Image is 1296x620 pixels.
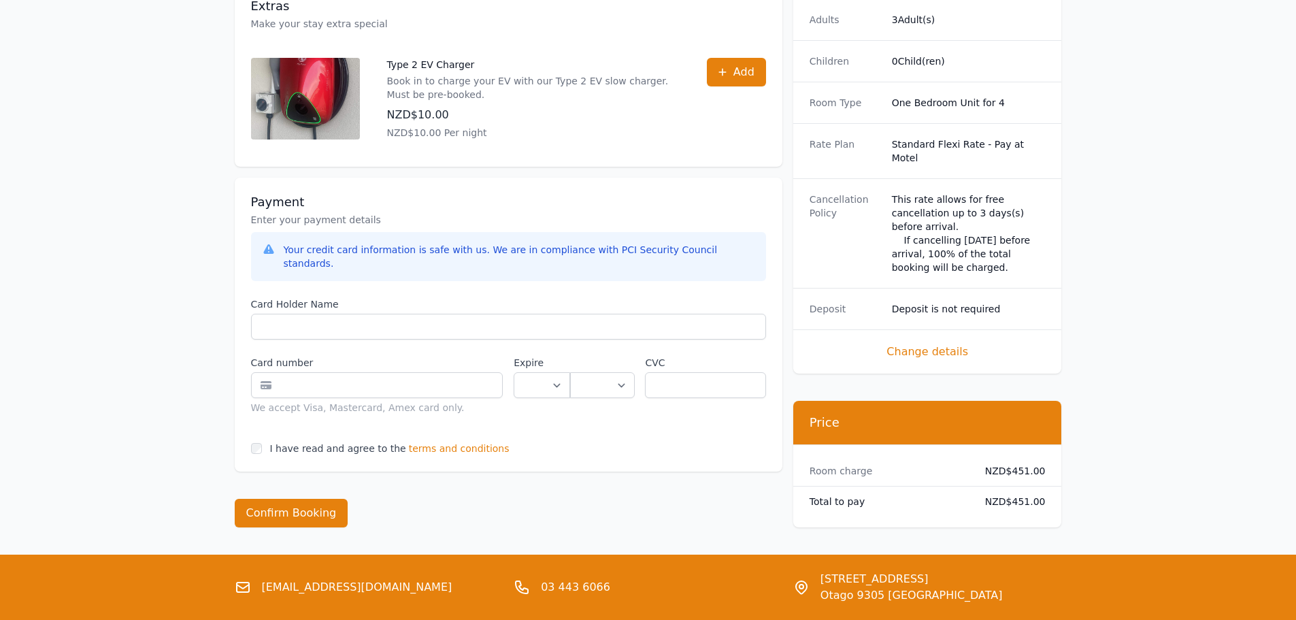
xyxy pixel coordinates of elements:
dt: Adults [810,13,881,27]
button: Add [707,58,766,86]
dt: Cancellation Policy [810,193,881,274]
dd: Deposit is not required [892,302,1046,316]
div: We accept Visa, Mastercard, Amex card only. [251,401,503,414]
span: [STREET_ADDRESS] [820,571,1003,587]
p: NZD$10.00 [387,107,680,123]
label: . [570,356,634,370]
p: Type 2 EV Charger [387,58,680,71]
span: Change details [810,344,1046,360]
p: NZD$10.00 Per night [387,126,680,140]
dd: NZD$451.00 [974,495,1046,508]
dt: Deposit [810,302,881,316]
p: Enter your payment details [251,213,766,227]
span: Add [733,64,754,80]
label: Card Holder Name [251,297,766,311]
dt: Room charge [810,464,963,478]
span: Otago 9305 [GEOGRAPHIC_DATA] [820,587,1003,604]
label: Expire [514,356,570,370]
p: Make your stay extra special [251,17,766,31]
label: I have read and agree to the [270,443,406,454]
dd: One Bedroom Unit for 4 [892,96,1046,110]
a: [EMAIL_ADDRESS][DOMAIN_NAME] [262,579,452,595]
div: This rate allows for free cancellation up to 3 days(s) before arrival. If cancelling [DATE] befor... [892,193,1046,274]
dt: Rate Plan [810,137,881,165]
dt: Room Type [810,96,881,110]
h3: Price [810,414,1046,431]
h3: Payment [251,194,766,210]
dd: NZD$451.00 [974,464,1046,478]
label: Card number [251,356,503,370]
dd: Standard Flexi Rate - Pay at Motel [892,137,1046,165]
span: terms and conditions [409,442,510,455]
div: Your credit card information is safe with us. We are in compliance with PCI Security Council stan... [284,243,755,270]
dd: 0 Child(ren) [892,54,1046,68]
dd: 3 Adult(s) [892,13,1046,27]
dt: Children [810,54,881,68]
dt: Total to pay [810,495,963,508]
img: Type 2 EV Charger [251,58,360,140]
a: 03 443 6066 [541,579,610,595]
p: Book in to charge your EV with our Type 2 EV slow charger. Must be pre-booked. [387,74,680,101]
button: Confirm Booking [235,499,348,527]
label: CVC [645,356,765,370]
